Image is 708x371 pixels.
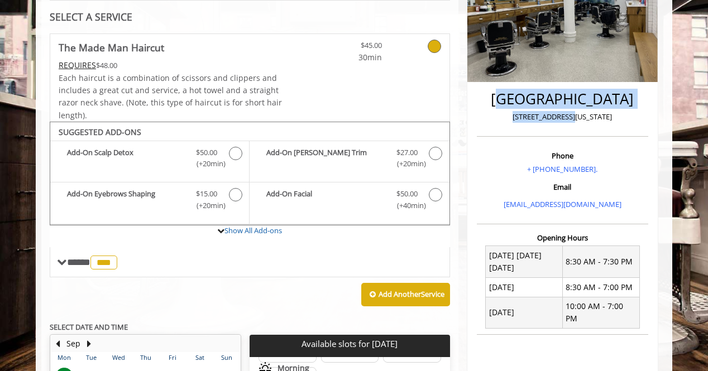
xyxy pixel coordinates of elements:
[255,147,443,173] label: Add-On Beard Trim
[316,51,382,64] span: 30min
[59,60,96,70] span: This service needs some Advance to be paid before we block your appointment
[213,352,241,363] th: Sun
[486,246,563,278] td: [DATE] [DATE] [DATE]
[66,338,80,350] button: Sep
[396,188,418,200] span: $50.00
[56,147,243,173] label: Add-On Scalp Detox
[190,200,223,211] span: (+20min )
[480,152,645,160] h3: Phone
[159,352,186,363] th: Fri
[50,12,450,22] div: SELECT A SERVICE
[196,188,217,200] span: $15.00
[562,297,639,329] td: 10:00 AM - 7:00 PM
[78,352,104,363] th: Tue
[186,352,213,363] th: Sat
[486,278,563,297] td: [DATE]
[480,111,645,123] p: [STREET_ADDRESS][US_STATE]
[67,188,185,211] b: Add-On Eyebrows Shaping
[486,297,563,329] td: [DATE]
[196,147,217,158] span: $50.00
[132,352,159,363] th: Thu
[51,352,78,363] th: Mon
[84,338,93,350] button: Next Month
[59,127,141,137] b: SUGGESTED ADD-ONS
[224,225,282,235] a: Show All Add-ons
[504,199,621,209] a: [EMAIL_ADDRESS][DOMAIN_NAME]
[67,147,185,170] b: Add-On Scalp Detox
[361,283,450,306] button: Add AnotherService
[480,91,645,107] h2: [GEOGRAPHIC_DATA]
[59,59,283,71] div: $48.00
[255,188,443,214] label: Add-On Facial
[379,289,444,299] b: Add Another Service
[50,122,450,225] div: The Made Man Haircut Add-onS
[316,34,382,64] a: $45.00
[190,158,223,170] span: (+20min )
[56,188,243,214] label: Add-On Eyebrows Shaping
[266,188,385,211] b: Add-On Facial
[527,164,597,174] a: + [PHONE_NUMBER].
[266,147,385,170] b: Add-On [PERSON_NAME] Trim
[53,338,62,350] button: Previous Month
[390,158,423,170] span: (+20min )
[105,352,132,363] th: Wed
[59,40,164,55] b: The Made Man Haircut
[396,147,418,158] span: $27.00
[562,246,639,278] td: 8:30 AM - 7:30 PM
[59,73,282,121] span: Each haircut is a combination of scissors and clippers and includes a great cut and service, a ho...
[254,339,445,349] p: Available slots for [DATE]
[50,322,128,332] b: SELECT DATE AND TIME
[477,234,648,242] h3: Opening Hours
[480,183,645,191] h3: Email
[562,278,639,297] td: 8:30 AM - 7:00 PM
[390,200,423,211] span: (+40min )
